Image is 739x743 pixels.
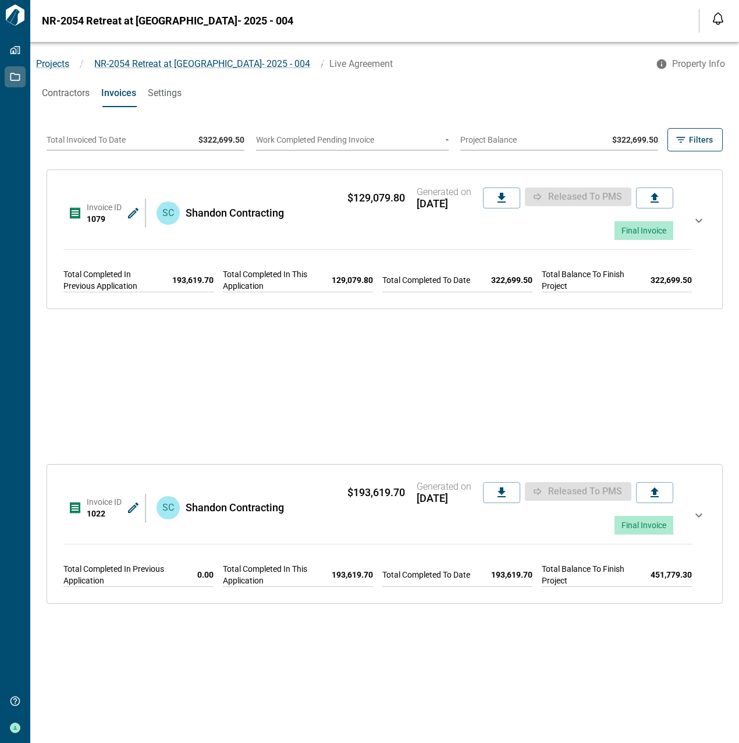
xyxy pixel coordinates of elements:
span: Total Completed In Previous Application [63,563,179,586]
span: Total Completed To Date [382,274,470,286]
span: 193,619.70 [332,569,373,581]
span: Project Balance [460,135,517,144]
span: $322,699.50 [198,135,244,144]
span: Total Completed In This Application [223,563,313,586]
div: Invoice ID1022SCShandon Contracting $193,619.70Generated on[DATE]Released to PMSFinal InvoiceTota... [59,474,710,594]
span: Generated on [417,481,471,493]
span: - [446,135,449,144]
span: NR-2054 Retreat at [GEOGRAPHIC_DATA]- 2025 - 004 [42,15,293,27]
button: Filters [667,128,723,151]
span: Shandon Contracting [186,207,284,219]
span: Total Balance To Finish Project [542,563,632,586]
span: 193,619.70 [172,274,214,286]
span: Final Invoice [621,521,666,530]
span: 1022 [87,509,105,518]
div: Invoice ID1079SCShandon Contracting $129,079.80Generated on[DATE]Released to PMSFinal InvoiceTota... [59,179,710,299]
button: Property Info [649,54,734,75]
span: [DATE] [417,198,471,210]
span: Filters [689,134,713,146]
span: [DATE] [417,493,471,504]
span: Live Agreement [329,58,393,69]
span: Invoice ID [87,203,122,212]
div: base tabs [30,79,739,107]
span: Shandon Contracting [186,502,284,514]
p: SC [162,501,174,515]
nav: breadcrumb [30,57,649,71]
span: 322,699.50 [651,274,692,286]
span: Contractors [42,87,90,99]
p: SC [162,206,174,220]
span: Work Completed Pending Invoice [256,135,374,144]
span: 0.00 [197,569,214,581]
span: Total Completed In Previous Application [63,268,154,292]
span: Total Invoiced To Date [47,135,126,144]
span: Invoice ID [87,497,122,507]
span: NR-2054 Retreat at [GEOGRAPHIC_DATA]- 2025 - 004 [94,58,310,69]
span: Total Completed To Date [382,569,470,581]
span: Settings [148,87,182,99]
span: Generated on [417,186,471,198]
span: $193,619.70 [347,487,405,498]
a: Projects [36,58,69,69]
span: $129,079.80 [347,192,405,204]
button: Open notification feed [709,9,727,28]
span: 1079 [87,214,105,224]
span: $322,699.50 [612,135,658,144]
span: Final Invoice [621,226,666,235]
span: 451,779.30 [651,569,692,581]
span: Total Balance To Finish Project [542,268,632,292]
span: Total Completed In This Application [223,268,313,292]
span: 129,079.80 [332,274,373,286]
span: Property Info [672,58,725,70]
span: 193,619.70 [491,569,532,581]
span: Invoices [101,87,136,99]
span: 322,699.50 [491,274,532,286]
